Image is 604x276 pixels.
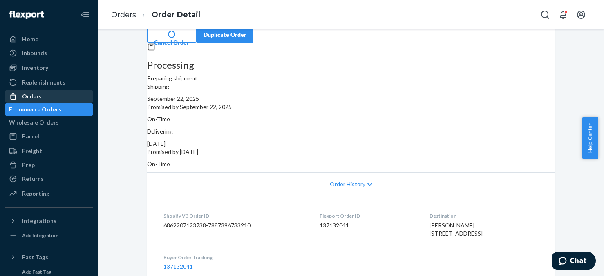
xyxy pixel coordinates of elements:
[147,60,555,82] div: Preparing shipment
[147,82,555,91] p: Shipping
[22,189,49,198] div: Reporting
[330,180,365,188] span: Order History
[582,117,598,159] button: Help Center
[320,221,416,229] dd: 137132041
[5,172,93,185] a: Returns
[320,212,416,219] dt: Flexport Order ID
[22,161,35,169] div: Prep
[196,27,253,43] button: Duplicate Order
[5,116,93,129] a: Wholesale Orders
[5,90,93,103] a: Orders
[147,140,555,148] div: [DATE]
[147,127,555,136] p: Delivering
[5,103,93,116] a: Ecommerce Orders
[163,221,306,229] dd: 6862207123738-7887396733210
[430,212,539,219] dt: Destination
[77,7,93,23] button: Close Navigation
[5,187,93,200] a: Reporting
[5,47,93,60] a: Inbounds
[147,115,555,123] p: On-Time
[537,7,553,23] button: Open Search Box
[5,145,93,158] a: Freight
[147,95,555,103] div: September 22, 2025
[147,103,555,111] p: Promised by September 22, 2025
[22,49,47,57] div: Inbounds
[555,7,571,23] button: Open notifications
[22,253,48,261] div: Fast Tags
[5,130,93,143] a: Parcel
[147,148,555,156] p: Promised by [DATE]
[163,212,306,219] dt: Shopify V3 Order ID
[22,147,42,155] div: Freight
[552,252,596,272] iframe: Opens a widget where you can chat to one of our agents
[9,11,44,19] img: Flexport logo
[5,61,93,74] a: Inventory
[5,214,93,227] button: Integrations
[5,251,93,264] button: Fast Tags
[5,158,93,171] a: Prep
[573,7,589,23] button: Open account menu
[163,263,193,270] a: 137132041
[5,76,93,89] a: Replenishments
[147,60,555,70] h3: Processing
[152,10,200,19] a: Order Detail
[105,3,207,27] ol: breadcrumbs
[22,217,56,225] div: Integrations
[22,132,39,140] div: Parcel
[163,254,306,261] dt: Buyer Order Tracking
[22,35,38,43] div: Home
[22,64,48,72] div: Inventory
[5,231,93,240] a: Add Integration
[147,160,555,168] p: On-Time
[22,232,58,239] div: Add Integration
[22,92,42,100] div: Orders
[9,118,59,127] div: Wholesale Orders
[5,33,93,46] a: Home
[22,175,44,183] div: Returns
[203,31,246,39] div: Duplicate Order
[22,78,65,87] div: Replenishments
[9,105,61,114] div: Ecommerce Orders
[430,222,483,237] span: [PERSON_NAME] [STREET_ADDRESS]
[147,27,196,43] button: Cancel Order
[111,10,136,19] a: Orders
[22,268,51,275] div: Add Fast Tag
